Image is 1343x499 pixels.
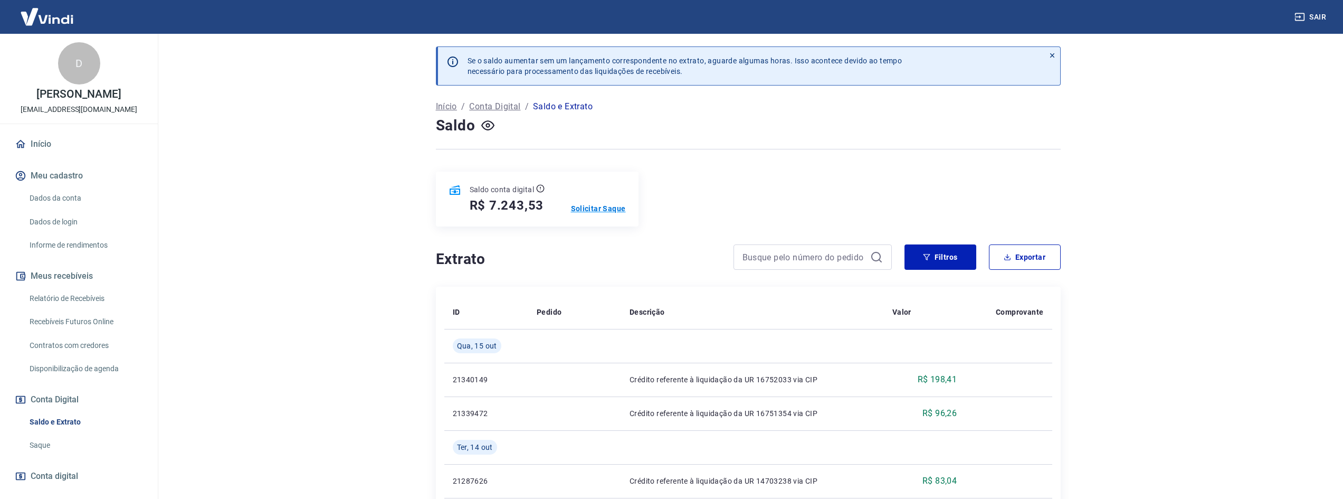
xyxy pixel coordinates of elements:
[630,408,875,419] p: Crédito referente à liquidação da UR 16751354 via CIP
[13,388,145,411] button: Conta Digital
[468,55,902,77] p: Se o saldo aumentar sem um lançamento correspondente no extrato, aguarde algumas horas. Isso acon...
[25,288,145,309] a: Relatório de Recebíveis
[25,211,145,233] a: Dados de login
[922,407,957,420] p: R$ 96,26
[25,411,145,433] a: Saldo e Extrato
[1292,7,1330,27] button: Sair
[630,307,665,317] p: Descrição
[996,307,1043,317] p: Comprovante
[36,89,121,100] p: [PERSON_NAME]
[469,100,520,113] a: Conta Digital
[25,187,145,209] a: Dados da conta
[457,341,497,351] span: Qua, 15 out
[453,408,520,419] p: 21339472
[13,133,145,156] a: Início
[525,100,529,113] p: /
[457,442,493,453] span: Ter, 14 out
[25,234,145,256] a: Informe de rendimentos
[13,265,145,288] button: Meus recebíveis
[470,197,544,214] h5: R$ 7.243,53
[537,307,561,317] p: Pedido
[461,100,465,113] p: /
[13,1,81,33] img: Vindi
[630,374,875,385] p: Crédito referente à liquidação da UR 16752033 via CIP
[453,307,460,317] p: ID
[918,373,957,386] p: R$ 198,41
[533,100,593,113] p: Saldo e Extrato
[31,469,78,484] span: Conta digital
[436,249,721,270] h4: Extrato
[904,244,976,270] button: Filtros
[630,476,875,486] p: Crédito referente à liquidação da UR 14703238 via CIP
[13,465,145,488] a: Conta digital
[922,475,957,487] p: R$ 83,04
[13,164,145,187] button: Meu cadastro
[453,374,520,385] p: 21340149
[21,104,137,115] p: [EMAIL_ADDRESS][DOMAIN_NAME]
[571,203,626,214] a: Solicitar Saque
[436,115,475,136] h4: Saldo
[742,249,866,265] input: Busque pelo número do pedido
[470,184,535,195] p: Saldo conta digital
[25,311,145,333] a: Recebíveis Futuros Online
[25,335,145,356] a: Contratos com credores
[25,435,145,456] a: Saque
[989,244,1061,270] button: Exportar
[892,307,911,317] p: Valor
[58,42,100,84] div: D
[25,358,145,380] a: Disponibilização de agenda
[453,476,520,486] p: 21287626
[436,100,457,113] a: Início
